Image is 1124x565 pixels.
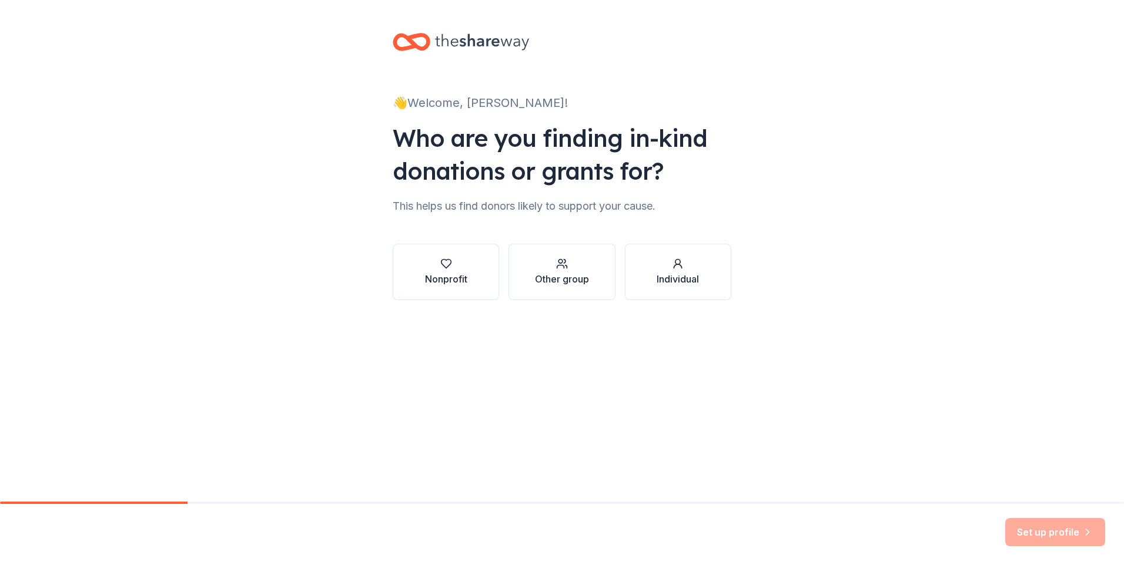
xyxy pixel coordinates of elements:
[425,272,467,286] div: Nonprofit
[393,122,731,187] div: Who are you finding in-kind donations or grants for?
[509,244,615,300] button: Other group
[393,197,731,216] div: This helps us find donors likely to support your cause.
[625,244,731,300] button: Individual
[393,244,499,300] button: Nonprofit
[657,272,699,286] div: Individual
[393,93,731,112] div: 👋 Welcome, [PERSON_NAME]!
[535,272,589,286] div: Other group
